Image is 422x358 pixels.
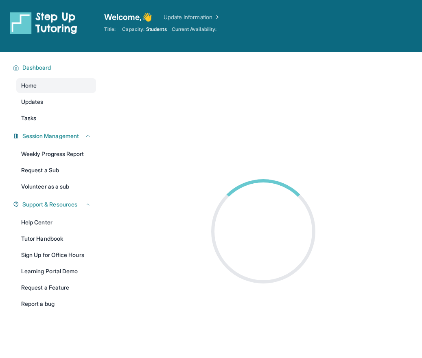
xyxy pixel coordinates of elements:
[16,215,96,230] a: Help Center
[104,26,116,33] span: Title:
[146,26,167,33] span: Students
[19,64,91,72] button: Dashboard
[22,200,77,209] span: Support & Resources
[212,13,221,21] img: Chevron Right
[16,297,96,311] a: Report a bug
[172,26,216,33] span: Current Availability:
[19,200,91,209] button: Support & Resources
[21,98,44,106] span: Updates
[22,64,51,72] span: Dashboard
[16,280,96,295] a: Request a Feature
[122,26,144,33] span: Capacity:
[10,11,77,34] img: logo
[16,147,96,161] a: Weekly Progress Report
[21,114,36,122] span: Tasks
[22,132,79,140] span: Session Management
[16,94,96,109] a: Updates
[104,11,152,23] span: Welcome, 👋
[16,163,96,178] a: Request a Sub
[164,13,221,21] a: Update Information
[16,111,96,125] a: Tasks
[16,78,96,93] a: Home
[16,179,96,194] a: Volunteer as a sub
[16,264,96,279] a: Learning Portal Demo
[16,248,96,262] a: Sign Up for Office Hours
[21,81,37,90] span: Home
[19,132,91,140] button: Session Management
[16,231,96,246] a: Tutor Handbook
